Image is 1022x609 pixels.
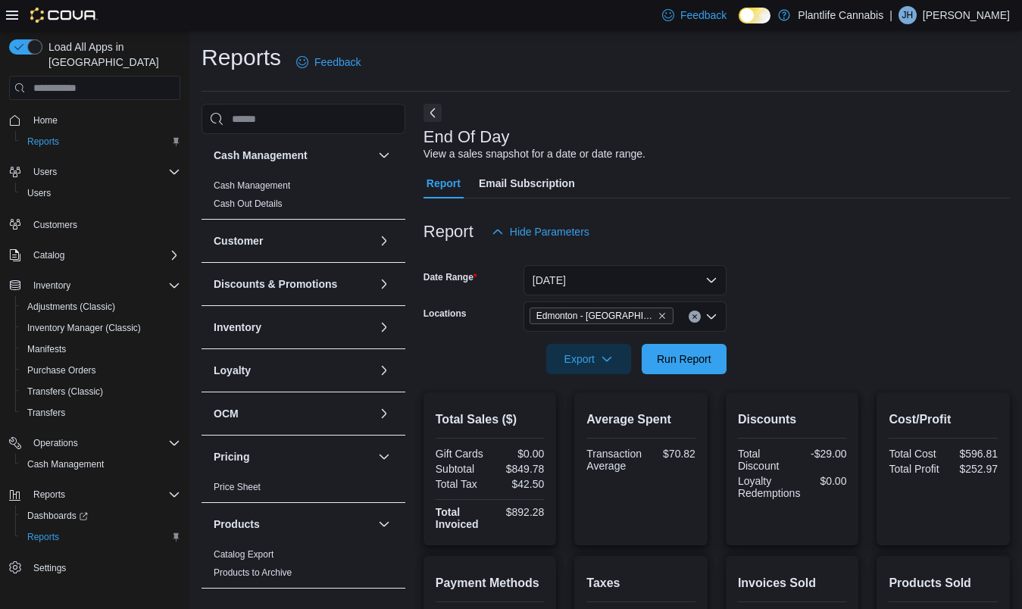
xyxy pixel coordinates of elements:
[493,448,545,460] div: $0.00
[27,343,66,355] span: Manifests
[738,411,847,429] h2: Discounts
[555,344,622,374] span: Export
[739,23,739,24] span: Dark Mode
[15,454,186,475] button: Cash Management
[436,478,487,490] div: Total Tax
[214,406,239,421] h3: OCM
[27,510,88,522] span: Dashboards
[423,146,645,162] div: View a sales snapshot for a date or date range.
[493,506,545,518] div: $892.28
[738,574,847,592] h2: Invoices Sold
[27,458,104,470] span: Cash Management
[21,455,180,473] span: Cash Management
[214,482,261,492] a: Price Sheet
[524,265,727,295] button: [DATE]
[375,448,393,466] button: Pricing
[899,6,917,24] div: Jadian Hawk
[889,6,892,24] p: |
[436,463,487,475] div: Subtotal
[33,166,57,178] span: Users
[423,271,477,283] label: Date Range
[214,180,290,191] a: Cash Management
[214,320,372,335] button: Inventory
[3,275,186,296] button: Inventory
[423,128,510,146] h3: End Of Day
[27,246,180,264] span: Catalog
[658,311,667,320] button: Remove Edmonton - Jagare Ridge from selection in this group
[546,344,631,374] button: Export
[33,562,66,574] span: Settings
[889,463,940,475] div: Total Profit
[27,531,59,543] span: Reports
[21,383,109,401] a: Transfers (Classic)
[214,363,372,378] button: Loyalty
[436,448,487,460] div: Gift Cards
[314,55,361,70] span: Feedback
[15,317,186,339] button: Inventory Manager (Classic)
[530,308,674,324] span: Edmonton - Jagare Ridge
[15,381,186,402] button: Transfers (Classic)
[33,489,65,501] span: Reports
[375,275,393,293] button: Discounts & Promotions
[423,223,473,241] h3: Report
[21,319,180,337] span: Inventory Manager (Classic)
[214,180,290,192] span: Cash Management
[202,176,405,219] div: Cash Management
[21,184,57,202] a: Users
[27,322,141,334] span: Inventory Manager (Classic)
[427,168,461,198] span: Report
[27,111,180,130] span: Home
[375,232,393,250] button: Customer
[27,407,65,419] span: Transfers
[214,481,261,493] span: Price Sheet
[15,526,186,548] button: Reports
[214,276,372,292] button: Discounts & Promotions
[27,364,96,376] span: Purchase Orders
[436,411,545,429] h2: Total Sales ($)
[946,448,998,460] div: $596.81
[705,311,717,323] button: Open list of options
[33,249,64,261] span: Catalog
[214,517,260,532] h3: Products
[3,484,186,505] button: Reports
[15,339,186,360] button: Manifests
[21,298,121,316] a: Adjustments (Classic)
[21,507,180,525] span: Dashboards
[3,161,186,183] button: Users
[290,47,367,77] a: Feedback
[214,449,372,464] button: Pricing
[21,528,65,546] a: Reports
[202,478,405,502] div: Pricing
[923,6,1010,24] p: [PERSON_NAME]
[202,545,405,588] div: Products
[375,361,393,379] button: Loyalty
[423,104,442,122] button: Next
[27,486,71,504] button: Reports
[423,308,467,320] label: Locations
[3,245,186,266] button: Catalog
[21,507,94,525] a: Dashboards
[657,351,711,367] span: Run Report
[21,340,180,358] span: Manifests
[30,8,98,23] img: Cova
[21,528,180,546] span: Reports
[375,318,393,336] button: Inventory
[642,344,727,374] button: Run Report
[689,311,701,323] button: Clear input
[27,434,180,452] span: Operations
[27,301,115,313] span: Adjustments (Classic)
[21,383,180,401] span: Transfers (Classic)
[27,246,70,264] button: Catalog
[27,276,77,295] button: Inventory
[42,39,180,70] span: Load All Apps in [GEOGRAPHIC_DATA]
[202,42,281,73] h1: Reports
[15,131,186,152] button: Reports
[27,214,180,233] span: Customers
[214,233,372,248] button: Customer
[214,148,372,163] button: Cash Management
[436,506,479,530] strong: Total Invoiced
[33,280,70,292] span: Inventory
[436,574,545,592] h2: Payment Methods
[27,163,63,181] button: Users
[486,217,595,247] button: Hide Parameters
